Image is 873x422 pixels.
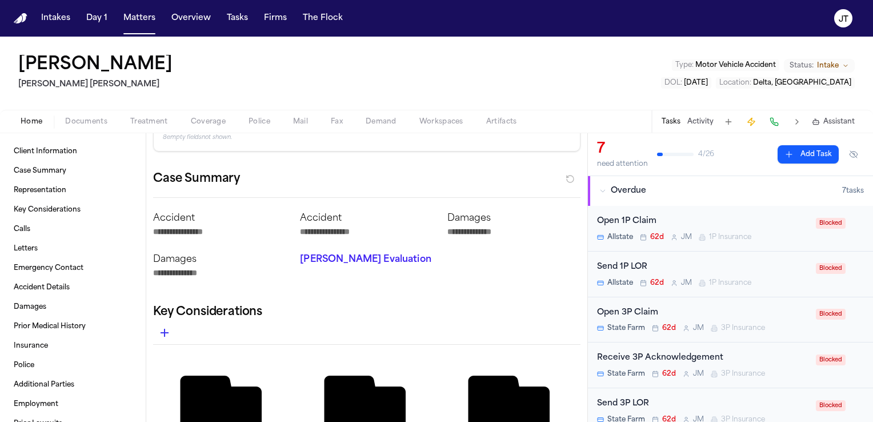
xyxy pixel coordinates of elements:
span: Delta, [GEOGRAPHIC_DATA] [753,79,851,86]
button: Hide completed tasks (⌘⇧H) [843,145,864,164]
span: Overdue [611,185,646,197]
button: Change status from Intake [784,59,855,73]
button: Overdue7tasks [588,176,873,206]
span: Motor Vehicle Accident [695,62,776,69]
button: Edit Location: Delta, UT [716,77,855,89]
span: State Farm [607,324,645,333]
span: 62d [662,324,676,333]
div: Open task: Open 3P Claim [588,297,873,343]
span: J M [693,324,704,333]
span: Blocked [816,355,846,365]
button: Edit Type: Motor Vehicle Accident [672,59,779,71]
p: Accident [300,212,433,225]
p: Accident [153,212,286,225]
span: 3P Insurance [721,324,765,333]
span: Blocked [816,218,846,229]
button: Add Task [778,145,839,164]
span: Status: [790,61,814,70]
span: Artifacts [486,117,517,126]
div: Open task: Open 1P Claim [588,206,873,252]
a: Home [14,13,27,24]
a: Accident Details [9,278,137,297]
span: 3P Insurance [721,369,765,379]
a: Representation [9,181,137,200]
button: Firms [259,8,291,29]
span: Type : [675,62,694,69]
span: Allstate [607,278,633,288]
span: 4 / 26 [698,150,714,159]
p: [PERSON_NAME] Evaluation [300,253,433,266]
h2: [PERSON_NAME] [PERSON_NAME] [18,78,177,91]
span: 1P Insurance [709,278,751,288]
span: 62d [650,233,664,242]
span: Documents [65,117,107,126]
a: Letters [9,240,137,258]
a: Case Summary [9,162,137,180]
span: DOL : [664,79,682,86]
div: Open task: Receive 3P Acknowledgement [588,343,873,388]
p: 8 empty fields not shown. [163,133,571,142]
button: Matters [119,8,160,29]
div: Send 1P LOR [597,261,809,274]
a: Tasks [222,8,253,29]
h2: Key Considerations [153,303,580,321]
span: Blocked [816,309,846,320]
span: Police [249,117,270,126]
div: need attention [597,160,648,169]
button: Day 1 [82,8,112,29]
div: Receive 3P Acknowledgement [597,352,809,365]
div: Open 1P Claim [597,215,809,228]
h2: Case Summary [153,170,240,188]
span: Assistant [823,117,855,126]
button: Create Immediate Task [743,114,759,130]
span: [DATE] [684,79,708,86]
span: Workspaces [419,117,463,126]
div: Open task: Send 1P LOR [588,252,873,297]
span: Intake [817,61,839,70]
span: Fax [331,117,343,126]
button: The Flock [298,8,347,29]
a: Damages [9,298,137,316]
button: Overview [167,8,215,29]
span: Location : [719,79,751,86]
span: Blocked [816,263,846,274]
span: Demand [366,117,397,126]
button: Tasks [662,117,680,126]
a: Calls [9,220,137,238]
button: Add Task [720,114,736,130]
span: Treatment [130,117,168,126]
a: Client Information [9,142,137,161]
button: Activity [687,117,714,126]
span: State Farm [607,369,645,379]
span: 1P Insurance [709,233,751,242]
button: Assistant [812,117,855,126]
span: Mail [293,117,308,126]
a: Additional Parties [9,376,137,394]
a: Police [9,356,137,375]
p: Damages [447,212,580,225]
button: Intakes [37,8,75,29]
div: 7 [597,140,648,158]
span: 7 task s [842,186,864,196]
a: Insurance [9,337,137,355]
button: Make a Call [766,114,782,130]
a: Key Considerations [9,201,137,219]
a: Employment [9,395,137,413]
div: Open 3P Claim [597,306,809,320]
p: Damages [153,253,286,266]
span: 62d [662,369,676,379]
span: J M [681,233,692,242]
span: Blocked [816,400,846,411]
span: Allstate [607,233,633,242]
button: Edit matter name [18,55,173,75]
a: Emergency Contact [9,259,137,277]
span: 62d [650,278,664,288]
img: Finch Logo [14,13,27,24]
button: Edit DOL: 2024-06-05 [661,77,711,89]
